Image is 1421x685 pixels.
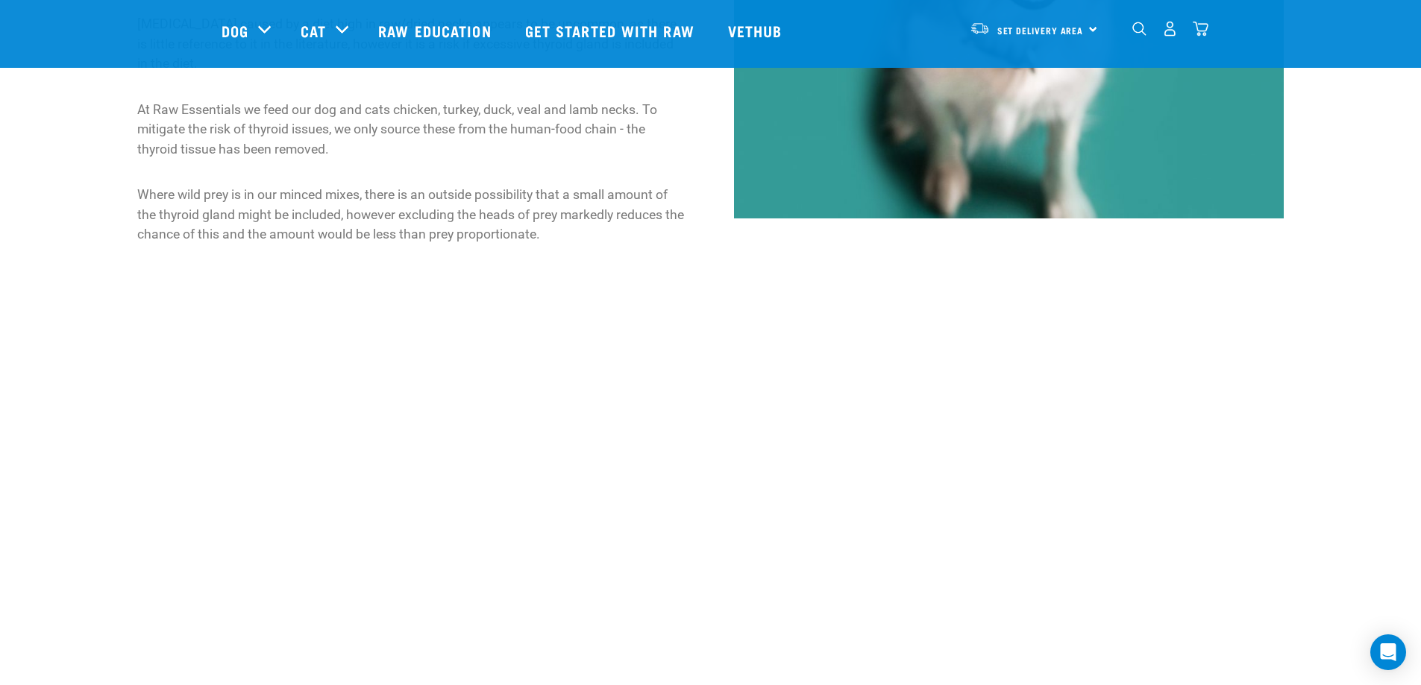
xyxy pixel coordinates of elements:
[363,1,509,60] a: Raw Education
[137,185,686,244] p: Where wild prey is in our minced mixes, there is an outside possibility that a small amount of th...
[137,100,686,159] p: At Raw Essentials we feed our dog and cats chicken, turkey, duck, veal and lamb necks. To mitigat...
[1162,21,1178,37] img: user.png
[997,28,1084,33] span: Set Delivery Area
[1132,22,1146,36] img: home-icon-1@2x.png
[713,1,801,60] a: Vethub
[301,19,326,42] a: Cat
[510,1,713,60] a: Get started with Raw
[1193,21,1208,37] img: home-icon@2x.png
[222,19,248,42] a: Dog
[970,22,990,35] img: van-moving.png
[1370,634,1406,670] div: Open Intercom Messenger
